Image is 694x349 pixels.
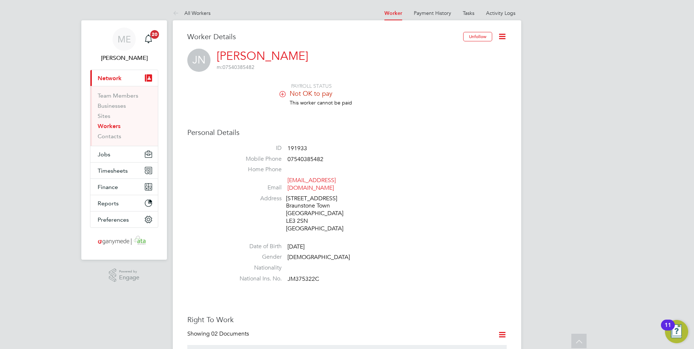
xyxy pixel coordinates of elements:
[119,275,139,281] span: Engage
[98,75,122,82] span: Network
[118,34,131,44] span: ME
[90,163,158,178] button: Timesheets
[98,112,110,119] a: Sites
[90,86,158,146] div: Network
[90,195,158,211] button: Reports
[90,70,158,86] button: Network
[98,167,128,174] span: Timesheets
[98,216,129,223] span: Preferences
[150,30,159,39] span: 20
[486,10,515,16] a: Activity Logs
[187,32,463,41] h3: Worker Details
[98,200,119,207] span: Reports
[187,49,211,72] span: JN
[173,10,211,16] a: All Workers
[211,330,249,337] span: 02 Documents
[231,184,282,192] label: Email
[463,10,474,16] a: Tasks
[287,243,305,250] span: [DATE]
[291,83,332,89] span: PAYROLL STATUS
[141,28,156,51] a: 20
[98,102,126,109] a: Businesses
[96,235,153,247] img: ganymedesolutions-logo-retina.png
[231,275,282,283] label: National Ins. No.
[90,146,158,162] button: Jobs
[109,268,140,282] a: Powered byEngage
[98,184,118,190] span: Finance
[90,235,158,247] a: Go to home page
[231,253,282,261] label: Gender
[290,89,332,98] span: Not OK to pay
[231,166,282,173] label: Home Phone
[90,179,158,195] button: Finance
[463,32,492,41] button: Unfollow
[287,145,307,152] span: 191933
[90,54,158,62] span: Mia Eckersley
[665,325,671,334] div: 11
[217,49,308,63] a: [PERSON_NAME]
[231,195,282,202] label: Address
[217,64,223,70] span: m:
[98,133,121,140] a: Contacts
[231,144,282,152] label: ID
[665,320,688,343] button: Open Resource Center, 11 new notifications
[217,64,254,70] span: 07540385482
[287,254,350,261] span: [DEMOGRAPHIC_DATA]
[98,151,110,158] span: Jobs
[287,177,336,192] a: [EMAIL_ADDRESS][DOMAIN_NAME]
[90,28,158,62] a: ME[PERSON_NAME]
[187,128,507,137] h3: Personal Details
[286,195,355,233] div: [STREET_ADDRESS] Braunstone Town [GEOGRAPHIC_DATA] LE3 2SN [GEOGRAPHIC_DATA]
[81,20,167,260] nav: Main navigation
[231,155,282,163] label: Mobile Phone
[414,10,451,16] a: Payment History
[231,243,282,250] label: Date of Birth
[119,268,139,275] span: Powered by
[187,315,507,324] h3: Right To Work
[98,92,138,99] a: Team Members
[287,156,323,163] span: 07540385482
[384,10,402,16] a: Worker
[287,275,319,283] span: JM375322C
[290,99,352,106] span: This worker cannot be paid
[231,264,282,272] label: Nationality
[98,123,121,130] a: Workers
[187,330,250,338] div: Showing
[90,212,158,227] button: Preferences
